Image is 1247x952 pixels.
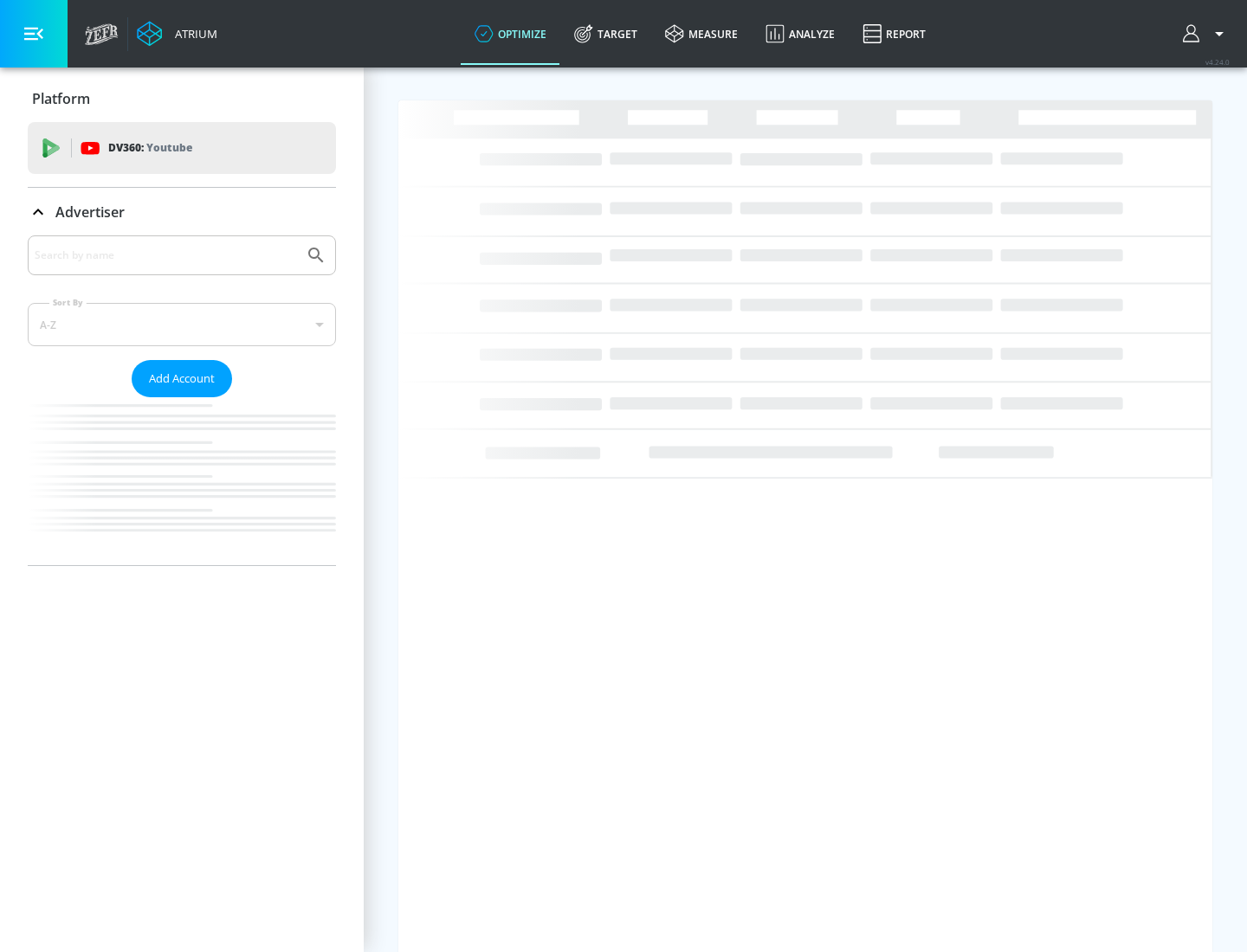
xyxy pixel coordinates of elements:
a: Analyze [752,3,849,65]
div: Platform [28,74,336,123]
div: Advertiser [28,235,336,565]
div: A-Z [28,303,336,346]
p: Platform [32,89,90,108]
div: Atrium [168,26,217,42]
p: DV360: [108,138,192,158]
span: Add Account [149,369,215,389]
p: Advertiser [55,203,125,222]
button: Add Account [132,360,232,397]
a: Atrium [137,21,217,47]
input: Search by name [35,244,297,267]
a: Report [849,3,940,65]
nav: list of Advertiser [28,397,336,565]
a: Target [560,3,651,65]
label: Sort By [49,297,87,308]
div: Advertiser [28,188,336,236]
a: measure [651,3,752,65]
a: optimize [461,3,560,65]
span: v 4.24.0 [1205,57,1230,67]
div: DV360: Youtube [28,122,336,174]
p: Youtube [146,138,192,157]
